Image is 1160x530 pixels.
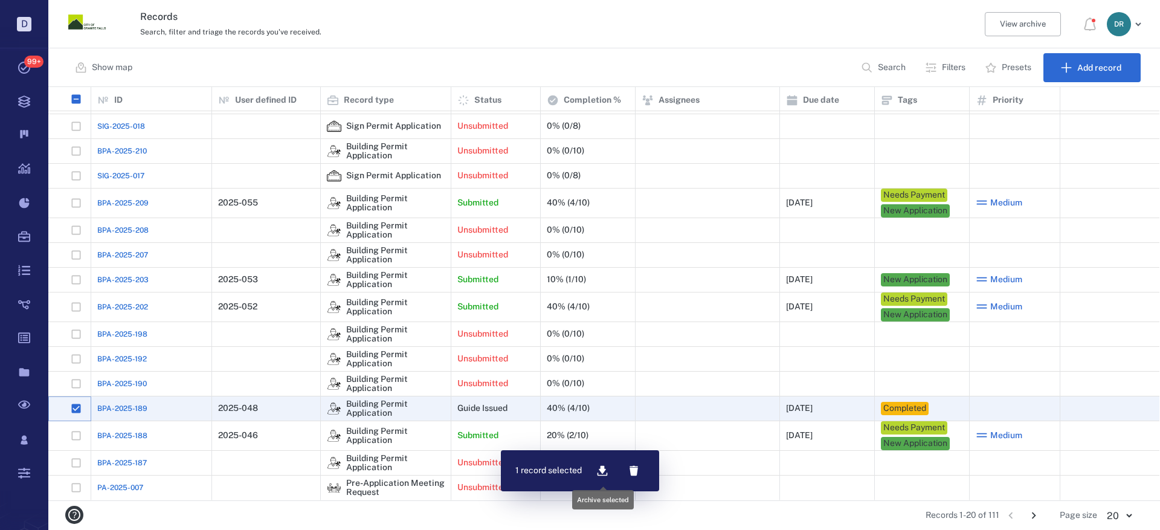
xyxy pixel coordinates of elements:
[218,302,257,311] div: 2025-052
[457,145,508,157] p: Unsubmitted
[327,223,341,238] img: icon Building Permit Application
[68,53,142,82] button: Show map
[97,354,147,364] a: BPA-2025-192
[346,479,445,497] div: Pre-Application Meeting Request
[327,273,341,287] img: icon Building Permit Application
[990,197,1022,209] span: Medium
[97,457,147,468] a: BPA-2025-187
[327,327,341,341] div: Building Permit Application
[577,493,629,507] div: Archive selected
[547,275,586,284] div: 10% (1/10)
[898,94,917,106] p: Tags
[1107,12,1131,36] div: D R
[327,273,341,287] div: Building Permit Application
[97,225,149,236] a: BPA-2025-208
[1024,506,1043,525] button: Go to next page
[97,170,144,181] a: SIG-2025-017
[97,378,147,389] a: BPA-2025-190
[344,94,394,106] p: Record type
[327,196,341,210] img: icon Building Permit Application
[457,224,508,236] p: Unsubmitted
[327,456,341,470] div: Building Permit Application
[457,378,508,390] p: Unsubmitted
[346,171,441,180] div: Sign Permit Application
[990,430,1022,442] span: Medium
[457,274,498,286] p: Submitted
[547,250,584,259] div: 0% (0/10)
[327,352,341,366] div: Building Permit Application
[547,225,584,234] div: 0% (0/10)
[346,375,445,393] div: Building Permit Application
[786,198,813,207] div: [DATE]
[97,302,148,312] span: BPA-2025-202
[218,198,258,207] div: 2025-055
[327,401,341,416] div: Building Permit Application
[457,353,508,365] p: Unsubmitted
[235,94,297,106] p: User defined ID
[327,327,341,341] img: icon Building Permit Application
[27,8,52,19] span: Help
[327,428,341,443] img: icon Building Permit Application
[803,94,839,106] p: Due date
[547,404,590,413] div: 40% (4/10)
[327,300,341,314] div: Building Permit Application
[97,403,147,414] span: BPA-2025-189
[327,196,341,210] div: Building Permit Application
[327,248,341,262] img: icon Building Permit Application
[515,465,582,477] p: 1 record selected
[547,198,590,207] div: 40% (4/10)
[327,300,341,314] img: icon Building Permit Application
[327,401,341,416] img: icon Building Permit Application
[60,501,88,529] button: help
[97,482,143,493] a: PA-2025-007
[883,293,945,305] div: Needs Payment
[457,197,498,209] p: Submitted
[547,146,584,155] div: 0% (0/10)
[346,427,445,445] div: Building Permit Application
[97,121,145,132] span: SIG-2025-018
[883,402,926,415] div: Completed
[883,274,947,286] div: New Application
[327,428,341,443] div: Building Permit Application
[327,169,341,183] img: icon Sign Permit Application
[97,329,147,340] span: BPA-2025-198
[327,352,341,366] img: icon Building Permit Application
[24,56,43,68] span: 99+
[97,274,149,285] span: BPA-2025-203
[942,62,965,74] p: Filters
[327,248,341,262] div: Building Permit Application
[327,223,341,238] div: Building Permit Application
[97,198,149,208] a: BPA-2025-209
[457,120,508,132] p: Unsubmitted
[17,17,31,31] p: D
[883,438,947,450] div: New Application
[218,404,258,413] div: 2025-048
[547,121,581,131] div: 0% (0/8)
[346,399,445,418] div: Building Permit Application
[346,271,445,289] div: Building Permit Application
[327,144,341,158] div: Building Permit Application
[346,298,445,317] div: Building Permit Application
[346,194,445,213] div: Building Permit Application
[1107,12,1145,36] button: DR
[97,430,147,441] a: BPA-2025-188
[547,302,590,311] div: 40% (4/10)
[218,431,258,440] div: 2025-046
[1097,509,1141,523] div: 20
[457,402,507,415] p: Guide Issued
[140,10,799,24] h3: Records
[883,205,947,217] div: New Application
[457,249,508,261] p: Unsubmitted
[547,379,584,388] div: 0% (0/10)
[346,350,445,369] div: Building Permit Application
[474,94,501,106] p: Status
[346,454,445,473] div: Building Permit Application
[1060,509,1097,522] span: Page size
[327,119,341,134] img: icon Sign Permit Application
